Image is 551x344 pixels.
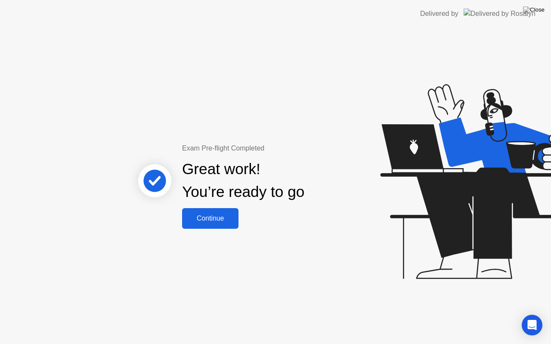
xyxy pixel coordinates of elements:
div: Great work! You’re ready to go [182,158,304,203]
div: Delivered by [420,9,458,19]
div: Open Intercom Messenger [522,315,542,335]
div: Exam Pre-flight Completed [182,143,360,154]
img: Close [523,6,545,13]
button: Continue [182,208,238,229]
img: Delivered by Rosalyn [464,9,536,18]
div: Continue [185,215,236,222]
